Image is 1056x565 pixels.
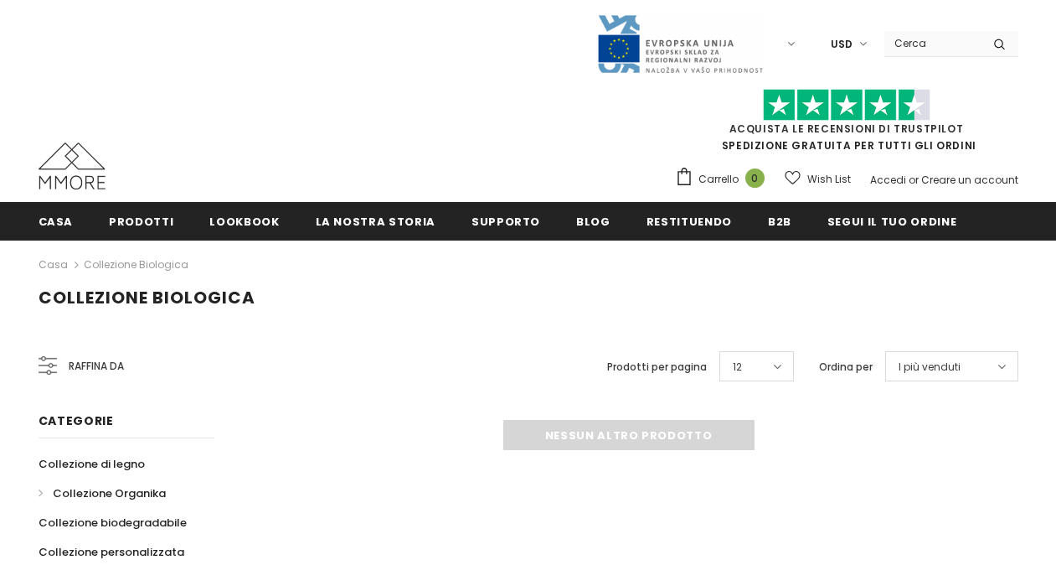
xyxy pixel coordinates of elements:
span: SPEDIZIONE GRATUITA PER TUTTI GLI ORDINI [675,96,1018,153]
span: or [909,173,919,187]
span: Casa [39,214,74,230]
span: La nostra storia [316,214,435,230]
a: Casa [39,202,74,240]
a: Prodotti [109,202,173,240]
a: B2B [768,202,791,240]
span: I più venduti [899,359,961,376]
span: Blog [576,214,610,230]
span: Restituendo [646,214,732,230]
img: Javni Razpis [596,13,764,75]
a: Javni Razpis [596,36,764,50]
span: 12 [733,359,742,376]
a: Restituendo [646,202,732,240]
span: Categorie [39,412,114,429]
span: Collezione di legno [39,456,145,472]
a: supporto [471,202,540,240]
a: Wish List [785,164,851,194]
a: Collezione biologica [84,257,188,272]
a: Segui il tuo ordine [827,202,956,240]
a: Collezione Organika [39,479,166,508]
span: Collezione biologica [39,286,255,309]
a: Lookbook [209,202,279,240]
label: Prodotti per pagina [607,359,707,376]
a: Accedi [870,173,906,187]
a: Casa [39,255,68,275]
a: Creare un account [921,173,1018,187]
span: Wish List [807,171,851,188]
span: Segui il tuo ordine [827,214,956,230]
span: Prodotti [109,214,173,230]
span: Lookbook [209,214,279,230]
span: B2B [768,214,791,230]
span: Collezione personalizzata [39,544,184,560]
a: Collezione biodegradabile [39,508,187,537]
span: Collezione biodegradabile [39,515,187,531]
a: Collezione di legno [39,449,145,479]
span: supporto [471,214,540,230]
span: Raffina da [69,357,124,376]
a: Blog [576,202,610,240]
label: Ordina per [819,359,873,376]
img: Casi MMORE [39,143,106,189]
a: Carrello 0 [675,167,773,192]
input: Search Site [884,31,981,55]
a: Acquista le recensioni di TrustPilot [729,122,964,136]
span: Collezione Organika [53,485,166,501]
span: 0 [745,168,765,188]
span: Carrello [698,171,739,188]
img: Fidati di Pilot Stars [763,89,930,122]
a: La nostra storia [316,202,435,240]
span: USD [831,36,853,53]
